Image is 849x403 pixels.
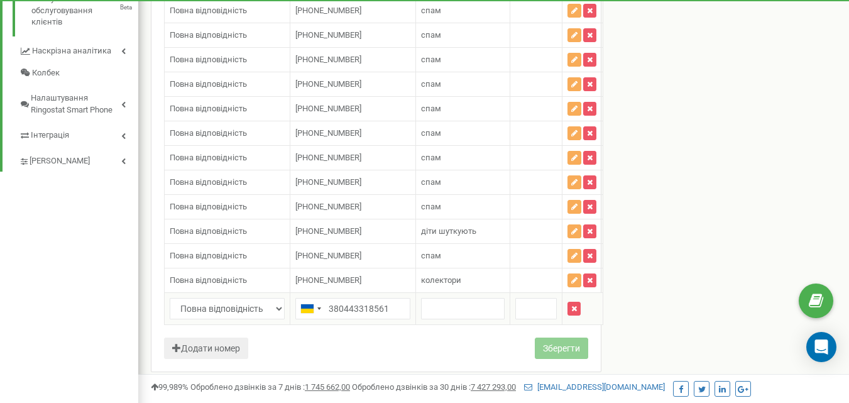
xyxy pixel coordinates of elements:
button: Видалити [567,302,581,316]
div: Open Intercom Messenger [806,332,836,362]
span: спам [421,177,441,187]
span: [PHONE_NUMBER] [295,226,361,236]
span: [PHONE_NUMBER] [295,6,361,15]
span: Повна відповідність [170,104,247,113]
span: Налаштування Ringostat Smart Phone [31,92,121,116]
span: Повна відповідність [170,226,247,236]
span: спам [421,55,441,64]
a: [EMAIL_ADDRESS][DOMAIN_NAME] [524,382,665,392]
a: Колбек [19,62,138,84]
button: Додати номер [164,338,248,359]
span: [PHONE_NUMBER] [295,128,361,138]
u: 1 745 662,00 [305,382,350,392]
span: спам [421,30,441,40]
span: Повна відповідність [170,275,247,285]
span: [PHONE_NUMBER] [295,104,361,113]
span: Оброблено дзвінків за 30 днів : [352,382,516,392]
span: [PHONE_NUMBER] [295,251,361,260]
span: колектори [421,275,461,285]
a: Наскрізна аналітика [19,36,138,62]
span: Повна відповідність [170,79,247,89]
div: Telephone country code [296,299,325,319]
span: Повна відповідність [170,202,247,211]
span: діти шуткують [421,226,476,236]
input: 050 123 4567 [295,298,410,319]
span: Повна відповідність [170,153,247,162]
span: Повна відповідність [170,6,247,15]
span: Повна відповідність [170,30,247,40]
span: спам [421,6,441,15]
a: [PERSON_NAME] [19,146,138,172]
span: [PHONE_NUMBER] [295,177,361,187]
span: Оброблено дзвінків за 7 днів : [190,382,350,392]
button: Зберегти [535,338,588,359]
span: [PERSON_NAME] [30,155,90,167]
span: Інтеграція [31,130,69,141]
span: спам [421,202,441,211]
span: Колбек [32,67,60,79]
span: Повна відповідність [170,55,247,64]
span: Повна відповідність [170,251,247,260]
span: [PHONE_NUMBER] [295,275,361,285]
a: Налаштування Ringostat Smart Phone [19,84,138,121]
span: Повна відповідність [170,128,247,138]
span: [PHONE_NUMBER] [295,30,361,40]
span: Наскрізна аналітика [32,45,111,57]
span: спам [421,153,441,162]
span: спам [421,251,441,260]
span: [PHONE_NUMBER] [295,153,361,162]
span: [PHONE_NUMBER] [295,55,361,64]
a: Інтеграція [19,121,138,146]
span: Повна відповідність [170,177,247,187]
span: спам [421,104,441,113]
span: спам [421,128,441,138]
u: 7 427 293,00 [471,382,516,392]
span: спам [421,79,441,89]
span: [PHONE_NUMBER] [295,79,361,89]
span: [PHONE_NUMBER] [295,202,361,211]
span: 99,989% [151,382,189,392]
